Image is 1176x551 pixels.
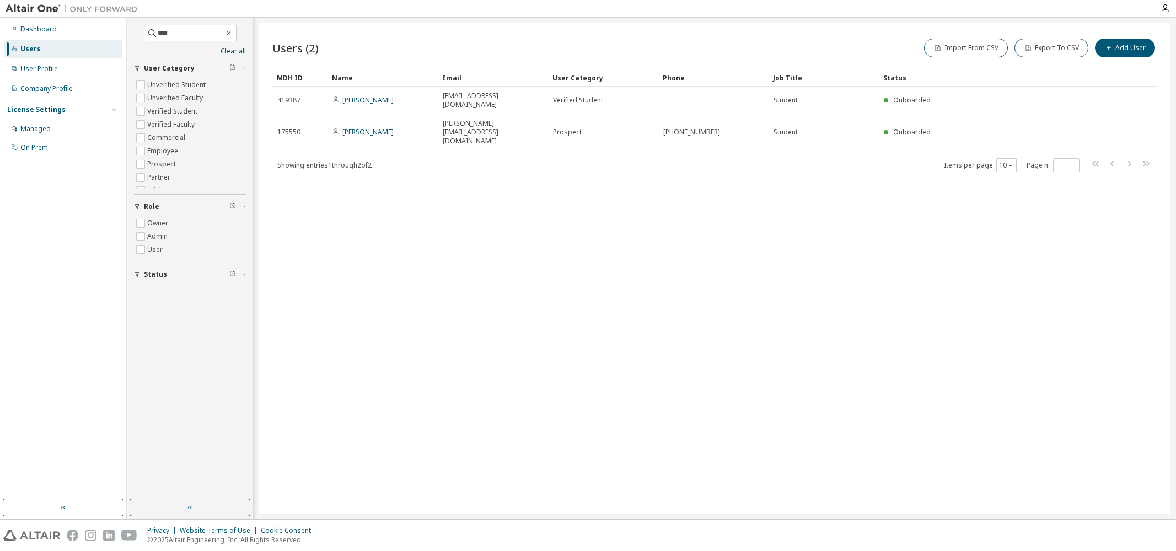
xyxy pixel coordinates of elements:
span: Users (2) [272,40,319,56]
img: altair_logo.svg [3,530,60,541]
span: Role [144,202,159,211]
div: Managed [20,125,51,133]
span: Onboarded [893,127,931,137]
label: Verified Faculty [147,118,197,131]
div: Website Terms of Use [180,526,261,535]
label: Owner [147,217,170,230]
div: Job Title [773,69,874,87]
a: [PERSON_NAME] [342,95,394,105]
div: Status [883,69,1091,87]
img: youtube.svg [121,530,137,541]
span: User Category [144,64,195,73]
span: Items per page [944,158,1017,172]
div: Dashboard [20,25,57,34]
a: Clear all [134,47,246,56]
div: Phone [663,69,764,87]
label: Verified Student [147,105,200,118]
span: [EMAIL_ADDRESS][DOMAIN_NAME] [443,91,543,109]
span: 419387 [277,96,300,105]
span: Clear filter [229,270,236,279]
span: 175550 [277,128,300,137]
span: Verified Student [553,96,603,105]
div: Cookie Consent [261,526,318,535]
label: Admin [147,230,170,243]
div: On Prem [20,143,48,152]
button: User Category [134,56,246,80]
label: User [147,243,165,256]
span: Page n. [1027,158,1080,172]
div: User Category [552,69,654,87]
span: Showing entries 1 through 2 of 2 [277,160,372,170]
div: Company Profile [20,84,73,93]
img: linkedin.svg [103,530,115,541]
label: Trial [147,184,163,197]
button: Add User [1095,39,1155,57]
label: Partner [147,171,173,184]
div: User Profile [20,64,58,73]
button: Status [134,262,246,287]
img: Altair One [6,3,143,14]
span: [PERSON_NAME][EMAIL_ADDRESS][DOMAIN_NAME] [443,119,543,145]
span: Clear filter [229,64,236,73]
div: Users [20,45,41,53]
label: Commercial [147,131,187,144]
span: Prospect [553,128,582,137]
label: Employee [147,144,180,158]
button: Role [134,195,246,219]
a: [PERSON_NAME] [342,127,394,137]
button: Import From CSV [924,39,1008,57]
span: Clear filter [229,202,236,211]
img: facebook.svg [67,530,78,541]
span: Onboarded [893,95,931,105]
span: Student [774,128,798,137]
span: Status [144,270,167,279]
label: Unverified Faculty [147,91,205,105]
span: Student [774,96,798,105]
div: Name [332,69,433,87]
button: Export To CSV [1014,39,1088,57]
img: instagram.svg [85,530,96,541]
div: Privacy [147,526,180,535]
p: © 2025 Altair Engineering, Inc. All Rights Reserved. [147,535,318,544]
div: Email [442,69,544,87]
label: Prospect [147,158,178,171]
div: MDH ID [277,69,323,87]
span: [PHONE_NUMBER] [663,128,720,137]
button: 10 [999,161,1014,170]
label: Unverified Student [147,78,208,91]
div: License Settings [7,105,66,114]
